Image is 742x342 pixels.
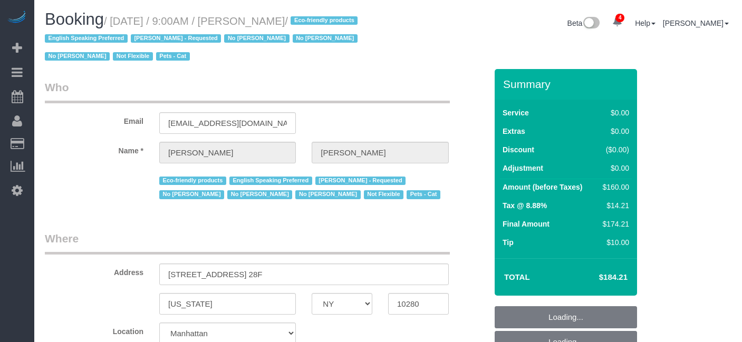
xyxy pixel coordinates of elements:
div: ($0.00) [599,144,629,155]
span: Booking [45,10,104,28]
input: Email [159,112,296,134]
label: Amount (before Taxes) [503,182,582,192]
label: Email [37,112,151,126]
span: No [PERSON_NAME] [227,190,292,199]
span: Eco-friendly products [291,16,358,25]
span: / [45,15,361,63]
div: $160.00 [599,182,629,192]
a: [PERSON_NAME] [663,19,729,27]
input: First Name [159,142,296,163]
label: Location [37,323,151,337]
span: Pets - Cat [407,190,440,199]
span: Not Flexible [364,190,404,199]
legend: Where [45,231,450,255]
label: Tip [503,237,514,248]
strong: Total [504,272,530,281]
legend: Who [45,80,450,103]
span: Pets - Cat [156,52,190,61]
div: $0.00 [599,126,629,136]
span: [PERSON_NAME] - Requested [131,34,221,43]
label: Name * [37,142,151,156]
span: [PERSON_NAME] - Requested [315,177,406,185]
span: English Speaking Preferred [229,177,312,185]
span: English Speaking Preferred [45,34,128,43]
span: Eco-friendly products [159,177,226,185]
input: Zip Code [388,293,449,315]
h4: $184.21 [567,273,628,282]
small: / [DATE] / 9:00AM / [PERSON_NAME] [45,15,361,63]
span: No [PERSON_NAME] [224,34,289,43]
a: Help [635,19,656,27]
label: Address [37,263,151,278]
div: $14.21 [599,200,629,211]
span: 4 [615,14,624,22]
img: Automaid Logo [6,11,27,25]
span: No [PERSON_NAME] [45,52,110,61]
div: $10.00 [599,237,629,248]
h3: Summary [503,78,632,90]
img: New interface [582,17,600,31]
input: City [159,293,296,315]
div: $0.00 [599,108,629,118]
label: Tax @ 8.88% [503,200,547,211]
label: Extras [503,126,525,136]
a: Beta [567,19,600,27]
span: No [PERSON_NAME] [295,190,360,199]
label: Discount [503,144,534,155]
span: No [PERSON_NAME] [159,190,224,199]
input: Last Name [312,142,448,163]
span: Not Flexible [113,52,153,61]
div: $0.00 [599,163,629,173]
span: No [PERSON_NAME] [293,34,358,43]
label: Service [503,108,529,118]
div: $174.21 [599,219,629,229]
label: Final Amount [503,219,550,229]
label: Adjustment [503,163,543,173]
a: 4 [607,11,628,34]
